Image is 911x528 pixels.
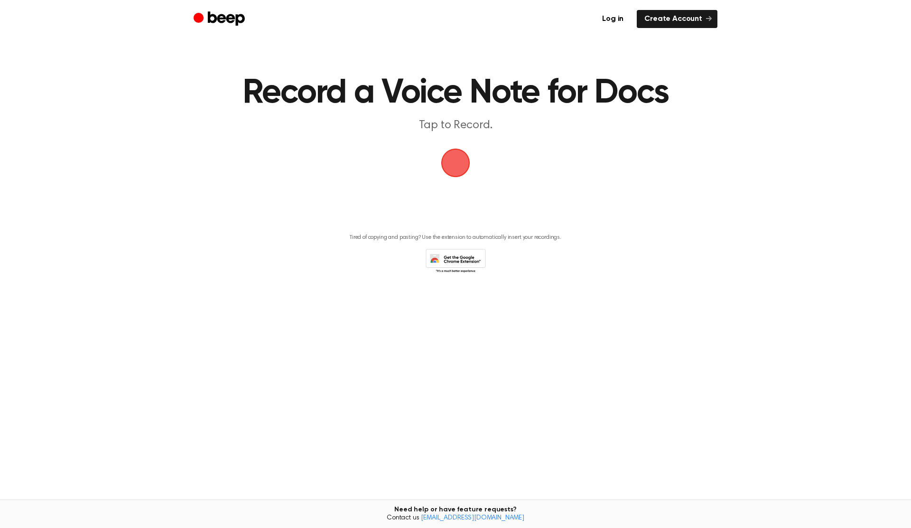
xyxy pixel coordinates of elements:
[6,514,905,523] span: Contact us
[441,149,470,177] img: Beep Logo
[273,118,638,133] p: Tap to Record.
[350,234,561,241] p: Tired of copying and pasting? Use the extension to automatically insert your recordings.
[213,76,698,110] h1: Record a Voice Note for Docs
[421,515,524,521] a: [EMAIL_ADDRESS][DOMAIN_NAME]
[194,10,247,28] a: Beep
[637,10,717,28] a: Create Account
[595,10,631,28] a: Log in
